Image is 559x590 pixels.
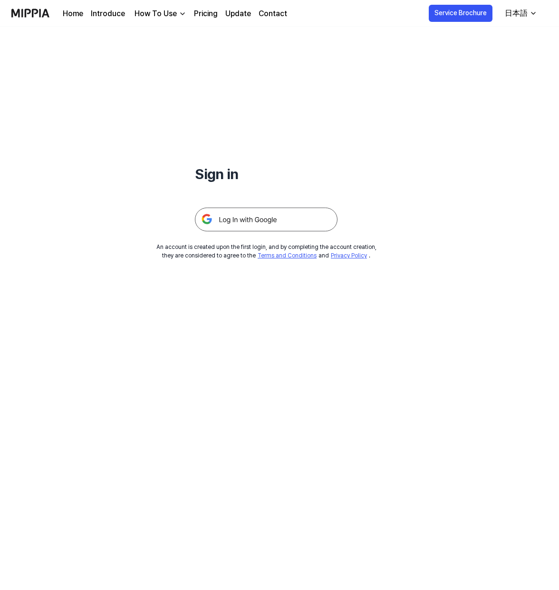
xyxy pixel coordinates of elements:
[156,243,376,260] div: An account is created upon the first login, and by completing the account creation, they are cons...
[331,252,367,259] a: Privacy Policy
[133,8,186,19] button: How To Use
[195,163,337,185] h1: Sign in
[91,8,125,19] a: Introduce
[133,8,179,19] div: How To Use
[503,8,530,19] div: 日本語
[194,8,218,19] a: Pricing
[179,10,186,18] img: down
[225,8,251,19] a: Update
[258,252,317,259] a: Terms and Conditions
[63,8,83,19] a: Home
[259,8,287,19] a: Contact
[195,208,337,231] img: 구글 로그인 버튼
[497,4,543,23] button: 日本語
[429,5,492,22] button: Service Brochure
